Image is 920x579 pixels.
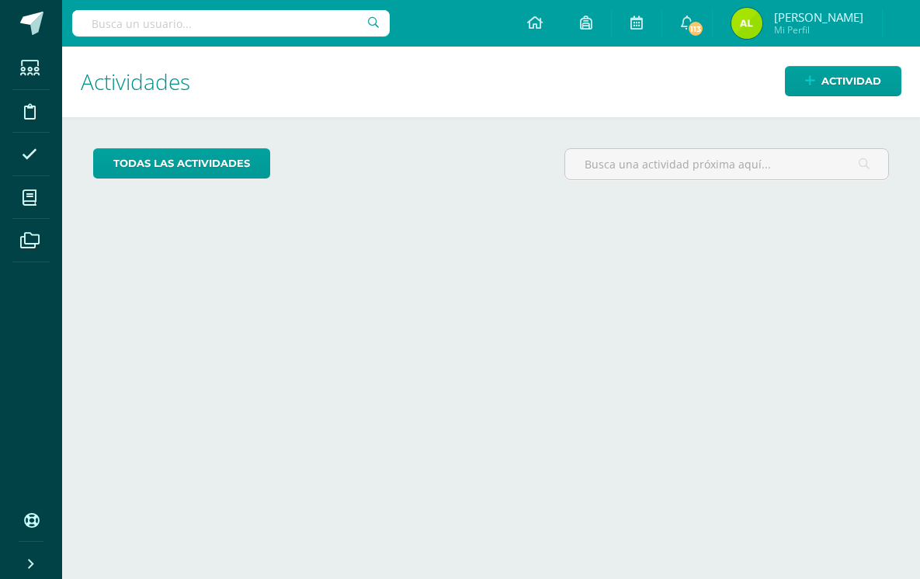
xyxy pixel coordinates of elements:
h1: Actividades [81,47,901,117]
span: Mi Perfil [774,23,863,36]
span: Actividad [821,67,881,95]
img: 0ff697a5778ac9fcd5328353e113c3de.png [731,8,762,39]
a: Actividad [785,66,901,96]
span: [PERSON_NAME] [774,9,863,25]
span: 113 [687,20,704,37]
input: Busca una actividad próxima aquí... [565,149,888,179]
a: todas las Actividades [93,148,270,179]
input: Busca un usuario... [72,10,390,36]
